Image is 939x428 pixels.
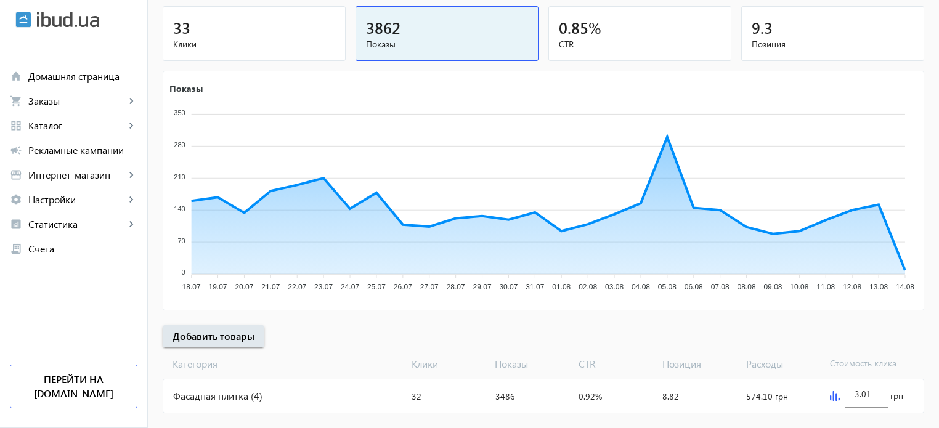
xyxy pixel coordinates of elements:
tspan: 28.07 [447,283,465,291]
span: 574.10 грн [746,390,788,402]
span: Добавить товары [173,329,254,343]
span: Рекламные кампании [28,144,137,156]
tspan: 07.08 [711,283,730,291]
tspan: 02.08 [579,283,597,291]
img: ibud_text.svg [37,12,99,28]
span: Позиция [752,38,914,50]
tspan: 23.07 [314,283,333,291]
tspan: 05.08 [658,283,677,291]
tspan: 21.07 [261,283,280,291]
span: Интернет-магазин [28,169,125,181]
span: Счета [28,243,137,255]
tspan: 20.07 [235,283,253,291]
mat-icon: settings [10,193,22,206]
mat-icon: keyboard_arrow_right [125,193,137,206]
mat-icon: grid_view [10,119,22,132]
span: Статистика [28,218,125,230]
tspan: 70 [177,237,185,244]
span: 3486 [495,390,515,402]
tspan: 280 [174,141,185,148]
tspan: 18.07 [182,283,201,291]
tspan: 350 [174,109,185,116]
mat-icon: keyboard_arrow_right [125,218,137,230]
span: Клики [407,357,490,371]
tspan: 08.08 [738,283,756,291]
span: 0.85 [559,17,588,38]
mat-icon: keyboard_arrow_right [125,119,137,132]
span: Стоимость клика [825,357,909,371]
span: Расходы [741,357,825,371]
span: % [588,17,601,38]
span: Каталог [28,119,125,132]
span: Позиция [657,357,741,371]
span: Домашняя страница [28,70,137,83]
tspan: 09.08 [763,283,782,291]
span: 8.82 [662,390,679,402]
span: 0.92% [579,390,602,402]
span: грн [890,390,903,402]
span: CTR [559,38,721,50]
span: Показы [490,357,574,371]
button: Добавить товары [163,325,264,347]
mat-icon: keyboard_arrow_right [125,95,137,107]
div: Фасадная плитка (4) [163,379,407,413]
tspan: 0 [182,269,185,276]
a: Перейти на [DOMAIN_NAME] [10,365,137,408]
tspan: 11.08 [816,283,835,291]
text: Показы [169,82,203,94]
tspan: 13.08 [869,283,888,291]
span: 32 [412,390,421,402]
mat-icon: analytics [10,218,22,230]
tspan: 14.08 [896,283,914,291]
tspan: 06.08 [685,283,703,291]
img: graph.svg [830,391,840,401]
span: Показы [366,38,528,50]
tspan: 01.08 [552,283,571,291]
tspan: 140 [174,205,185,212]
tspan: 10.08 [790,283,808,291]
tspan: 03.08 [605,283,624,291]
mat-icon: shopping_cart [10,95,22,107]
tspan: 25.07 [367,283,386,291]
tspan: 12.08 [843,283,861,291]
tspan: 29.07 [473,283,492,291]
tspan: 31.07 [526,283,544,291]
tspan: 19.07 [209,283,227,291]
mat-icon: keyboard_arrow_right [125,169,137,181]
tspan: 22.07 [288,283,306,291]
span: CTR [574,357,657,371]
mat-icon: receipt_long [10,243,22,255]
tspan: 30.07 [499,283,518,291]
span: 9.3 [752,17,773,38]
span: 33 [173,17,190,38]
span: Настройки [28,193,125,206]
span: Заказы [28,95,125,107]
tspan: 27.07 [420,283,439,291]
span: 3862 [366,17,400,38]
span: Клики [173,38,335,50]
tspan: 24.07 [341,283,359,291]
mat-icon: storefront [10,169,22,181]
span: Категория [163,357,407,371]
mat-icon: campaign [10,144,22,156]
tspan: 04.08 [632,283,650,291]
mat-icon: home [10,70,22,83]
img: ibud.svg [15,12,31,28]
tspan: 210 [174,173,185,180]
tspan: 26.07 [394,283,412,291]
